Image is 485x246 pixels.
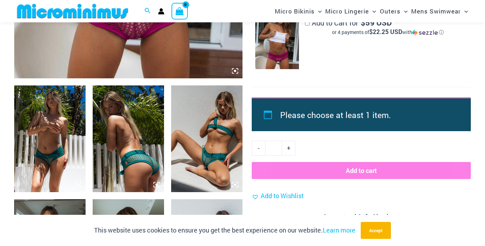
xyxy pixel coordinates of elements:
img: MM SHOP LOGO FLAT [14,3,131,19]
span: Menu Toggle [400,2,408,20]
button: Accept [361,222,391,239]
span: Outers [380,2,400,20]
span: $22.25 USD [369,28,402,36]
span: $ [361,17,365,28]
a: Micro LingerieMenu ToggleMenu Toggle [323,2,378,20]
legend: Guaranteed Safe Checkout [320,212,402,222]
a: View Shopping Cart, empty [171,3,188,19]
span: Micro Lingerie [325,2,369,20]
input: Product quantity [265,141,282,156]
a: Account icon link [158,8,164,15]
span: Micro Bikinis [275,2,315,20]
img: Lighthouse Jade 516 Shorts [14,85,86,192]
div: or 4 payments of with [305,29,471,36]
img: Lighthouse Fuchsia 516 Shorts [255,4,299,69]
nav: Site Navigation [272,1,471,21]
label: Add to Cart for [305,18,471,36]
img: Sezzle [412,29,438,36]
span: Mens Swimwear [411,2,461,20]
button: Add to cart [252,162,471,179]
span: Menu Toggle [369,2,376,20]
a: OutersMenu ToggleMenu Toggle [378,2,409,20]
img: Lighthouse Jade 516 Shorts [171,85,243,192]
img: Lighthouse Jade 516 Shorts [93,85,164,192]
div: or 4 payments of$22.25 USDwithSezzle Click to learn more about Sezzle [305,29,471,36]
a: + [282,141,295,156]
span: Menu Toggle [315,2,322,20]
span: Menu Toggle [461,2,468,20]
a: Add to Wishlist [252,191,304,201]
p: This website uses cookies to ensure you get the best experience on our website. [94,225,355,236]
a: - [252,141,265,156]
a: Search icon link [145,7,151,16]
a: Learn more [323,226,355,234]
span: 59 USD [361,19,392,26]
li: Please choose at least 1 item. [280,107,454,123]
span: Add to Wishlist [261,191,304,200]
a: Micro BikinisMenu ToggleMenu Toggle [273,2,323,20]
input: Add to Cart for$59 USDor 4 payments of$22.25 USDwithSezzle Click to learn more about Sezzle [305,21,310,26]
a: Mens SwimwearMenu ToggleMenu Toggle [409,2,470,20]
